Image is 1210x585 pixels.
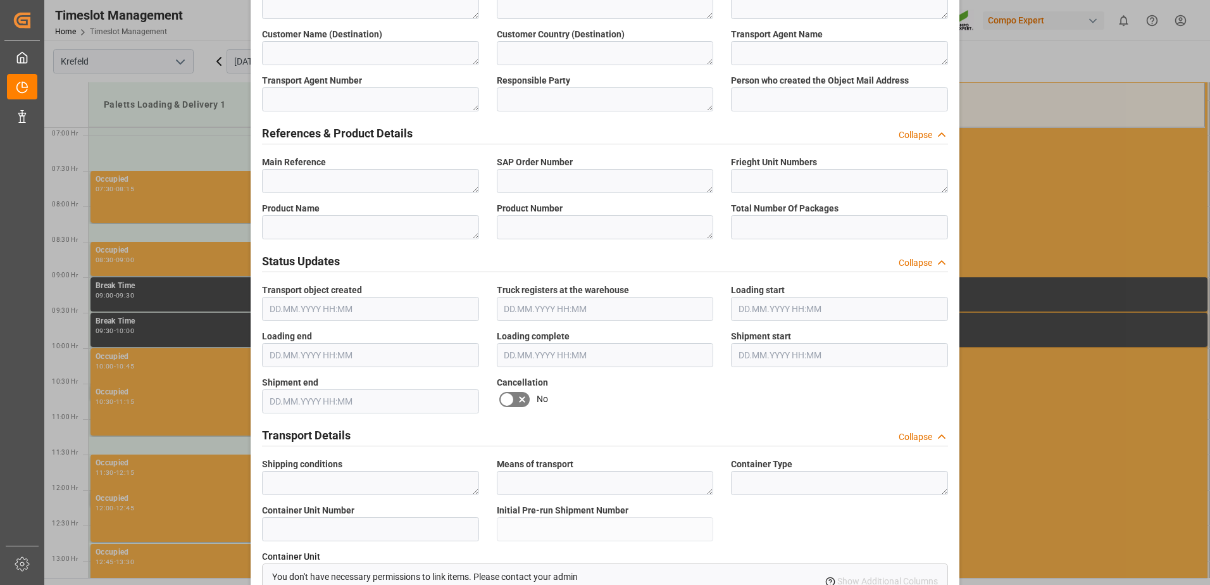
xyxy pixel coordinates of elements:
[497,376,548,389] span: Cancellation
[731,74,909,87] span: Person who created the Object Mail Address
[899,129,932,142] div: Collapse
[262,297,479,321] input: DD.MM.YYYY HH:MM
[899,431,932,444] div: Collapse
[497,284,629,297] span: Truck registers at the warehouse
[262,550,320,563] span: Container Unit
[272,570,578,584] p: You don't have necessary permissions to link items. Please contact your admin
[262,376,318,389] span: Shipment end
[497,297,714,321] input: DD.MM.YYYY HH:MM
[731,297,948,321] input: DD.MM.YYYY HH:MM
[537,393,548,406] span: No
[262,504,354,517] span: Container Unit Number
[497,504,628,517] span: Initial Pre-run Shipment Number
[731,28,823,41] span: Transport Agent Name
[262,458,342,471] span: Shipping conditions
[262,284,362,297] span: Transport object created
[262,389,479,413] input: DD.MM.YYYY HH:MM
[262,427,351,444] h2: Transport Details
[262,343,479,367] input: DD.MM.YYYY HH:MM
[731,156,817,169] span: Frieght Unit Numbers
[497,156,573,169] span: SAP Order Number
[899,256,932,270] div: Collapse
[262,125,413,142] h2: References & Product Details
[497,458,573,471] span: Means of transport
[731,343,948,367] input: DD.MM.YYYY HH:MM
[731,284,785,297] span: Loading start
[497,330,570,343] span: Loading complete
[731,202,839,215] span: Total Number Of Packages
[262,330,312,343] span: Loading end
[497,28,625,41] span: Customer Country (Destination)
[731,330,791,343] span: Shipment start
[731,458,792,471] span: Container Type
[497,74,570,87] span: Responsible Party
[262,253,340,270] h2: Status Updates
[262,28,382,41] span: Customer Name (Destination)
[262,156,326,169] span: Main Reference
[262,74,362,87] span: Transport Agent Number
[497,202,563,215] span: Product Number
[262,202,320,215] span: Product Name
[497,343,714,367] input: DD.MM.YYYY HH:MM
